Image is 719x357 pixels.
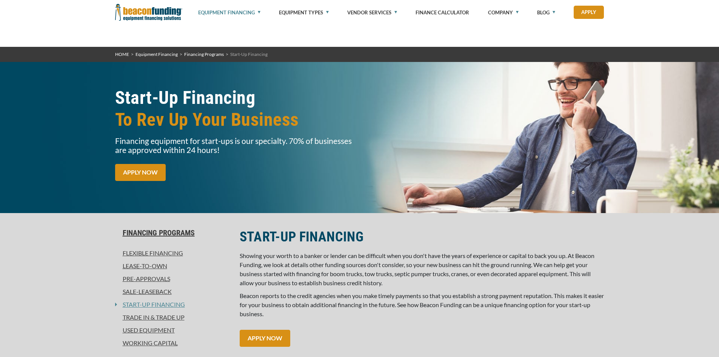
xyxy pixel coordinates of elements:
h2: START-UP FINANCING [240,228,604,246]
a: Apply [574,6,604,19]
span: Start-Up Financing [230,51,268,57]
a: Used Equipment [115,326,231,335]
a: Financing Programs [184,51,224,57]
a: APPLY NOW [240,330,290,347]
span: To Rev Up Your Business [115,109,355,131]
a: APPLY NOW [115,164,166,181]
a: Equipment Financing [135,51,178,57]
a: Flexible Financing [115,249,231,258]
a: Lease-To-Own [115,261,231,270]
span: Showing your worth to a banker or lender can be difficult when you don't have the years of experi... [240,252,594,286]
h1: Start-Up Financing [115,87,355,131]
a: Pre-approvals [115,274,231,283]
span: Beacon reports to the credit agencies when you make timely payments so that you establish a stron... [240,292,604,317]
a: Working Capital [115,338,231,348]
a: Financing Programs [115,228,231,237]
a: Sale-Leaseback [115,287,231,296]
a: Start-Up Financing [117,300,185,309]
p: Financing equipment for start-ups is our specialty. 70% of businesses are approved within 24 hours! [115,136,355,155]
a: HOME [115,51,129,57]
a: Trade In & Trade Up [115,313,231,322]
